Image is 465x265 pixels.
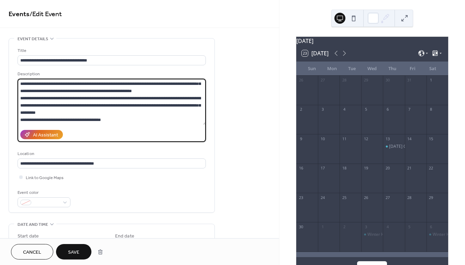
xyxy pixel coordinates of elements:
[18,150,204,157] div: Location
[23,249,41,256] span: Cancel
[363,78,368,83] div: 29
[402,62,423,76] div: Fri
[18,233,39,240] div: Start date
[407,224,412,229] div: 5
[389,144,459,150] div: [DATE] Cookie Decorating Workshop
[299,48,331,58] button: 23[DATE]
[363,166,368,171] div: 19
[362,62,383,76] div: Wed
[361,232,383,238] div: Winter Holiday Candle Making Workshop by Especially for You Candles
[298,107,303,112] div: 2
[342,62,362,76] div: Tue
[342,107,347,112] div: 4
[407,195,412,200] div: 28
[18,35,48,43] span: Event details
[320,224,325,229] div: 1
[18,70,204,78] div: Description
[385,195,390,200] div: 27
[363,107,368,112] div: 5
[407,136,412,141] div: 14
[429,224,434,229] div: 6
[68,249,79,256] span: Save
[407,107,412,112] div: 7
[342,195,347,200] div: 25
[18,189,69,196] div: Event color
[115,233,134,240] div: End date
[302,62,322,76] div: Sun
[385,166,390,171] div: 20
[296,37,448,45] div: [DATE]
[429,107,434,112] div: 8
[363,136,368,141] div: 12
[342,136,347,141] div: 11
[385,136,390,141] div: 13
[429,166,434,171] div: 22
[320,107,325,112] div: 3
[407,166,412,171] div: 21
[11,244,53,260] button: Cancel
[20,130,63,139] button: AI Assistant
[342,224,347,229] div: 2
[298,195,303,200] div: 23
[298,224,303,229] div: 30
[322,62,342,76] div: Mon
[320,136,325,141] div: 10
[382,62,402,76] div: Thu
[429,195,434,200] div: 29
[18,47,204,54] div: Title
[385,78,390,83] div: 30
[56,244,91,260] button: Save
[33,132,58,139] div: AI Assistant
[422,62,443,76] div: Sat
[26,174,64,181] span: Link to Google Maps
[429,136,434,141] div: 15
[298,166,303,171] div: 16
[385,224,390,229] div: 4
[342,166,347,171] div: 18
[427,232,448,238] div: Winter Holiday Candle Making Workshop by Especially for You Candles
[363,224,368,229] div: 3
[383,144,405,150] div: Thanksgiving Cookie Decorating Workshop
[429,78,434,83] div: 1
[298,136,303,141] div: 9
[320,166,325,171] div: 17
[9,8,30,21] a: Events
[407,78,412,83] div: 31
[363,195,368,200] div: 26
[320,195,325,200] div: 24
[30,8,62,21] span: / Edit Event
[342,78,347,83] div: 28
[298,78,303,83] div: 26
[320,78,325,83] div: 27
[18,221,48,228] span: Date and time
[385,107,390,112] div: 6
